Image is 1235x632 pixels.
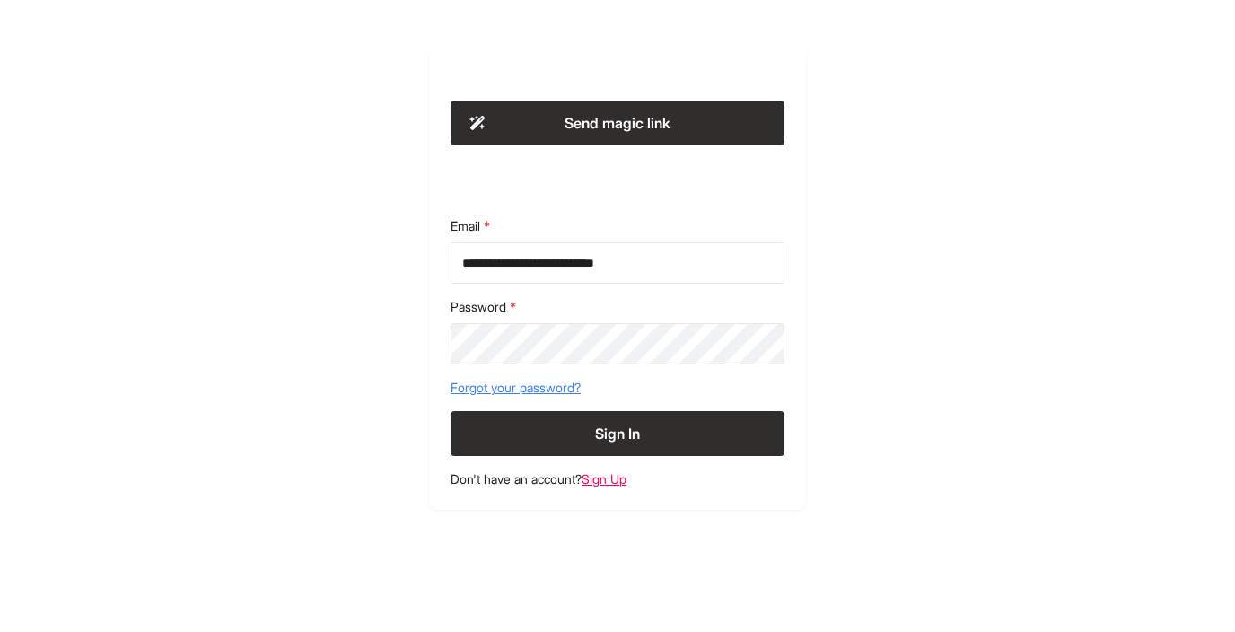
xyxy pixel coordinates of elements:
[451,379,784,397] a: Forgot your password?
[451,101,784,145] button: Send magic link
[451,470,784,488] footer: Don't have an account?
[451,298,784,316] label: Password
[451,217,784,235] label: Email
[451,411,784,456] button: Sign In
[582,471,626,487] a: Sign Up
